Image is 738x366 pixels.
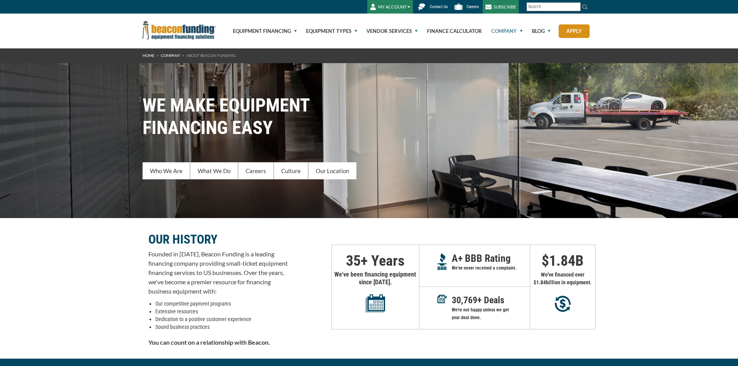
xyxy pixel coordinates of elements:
a: Blog [523,14,550,48]
h1: WE MAKE EQUIPMENT FINANCING EASY [143,94,596,139]
a: Finance Calculator [418,14,482,48]
p: We've been financing equipment since [DATE]. [332,271,419,313]
img: Beacon Funding Corporation [143,21,216,40]
a: Company [482,14,523,48]
a: Careers [238,162,274,179]
a: Vendor Services [358,14,418,48]
a: Equipment Types [297,14,357,48]
p: We've never received a complaint. [452,264,530,272]
p: We're not happy unless we get your deal done. [452,306,530,321]
strong: You can count on a relationship with Beacon. [148,339,270,346]
span: 1.84 [536,279,546,285]
p: Founded in [DATE], Beacon Funding is a leading financing company providing small-ticket equipment... [148,249,288,296]
li: Extensive resources [155,308,288,315]
img: Deals in Equipment Financing [437,295,447,303]
a: Equipment Financing [224,14,297,48]
a: Beacon Funding Corporation [143,26,216,33]
a: Our Location [308,162,356,179]
p: $ B [530,257,595,265]
li: Sound business practices [155,323,288,331]
li: Dedication to a positive customer experience [155,315,288,323]
p: + Years [332,257,419,265]
img: Millions in equipment purchases [555,296,571,312]
img: Years in equipment financing [366,294,385,313]
li: Our competitive payment programs [155,300,288,308]
span: 1.84 [549,252,575,269]
a: Clear search text [573,4,579,10]
span: Contact Us [430,4,448,9]
span: 30,769 [452,295,477,306]
img: Search [582,4,588,10]
p: + Deals [452,296,530,304]
a: Apply [559,24,590,38]
p: OUR HISTORY [148,235,288,244]
input: Search [526,2,581,11]
p: A+ BBB Rating [452,254,530,262]
span: About Beacon Funding [186,53,236,58]
p: We've financed over $ billion in equipment. [530,271,595,286]
img: A+ Reputation BBB [437,253,447,270]
a: What We Do [190,162,238,179]
span: Careers [466,4,479,9]
a: Culture [274,162,308,179]
span: 35 [346,252,361,269]
a: Company [161,53,180,58]
a: HOME [143,53,155,58]
a: Who We Are [143,162,190,179]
